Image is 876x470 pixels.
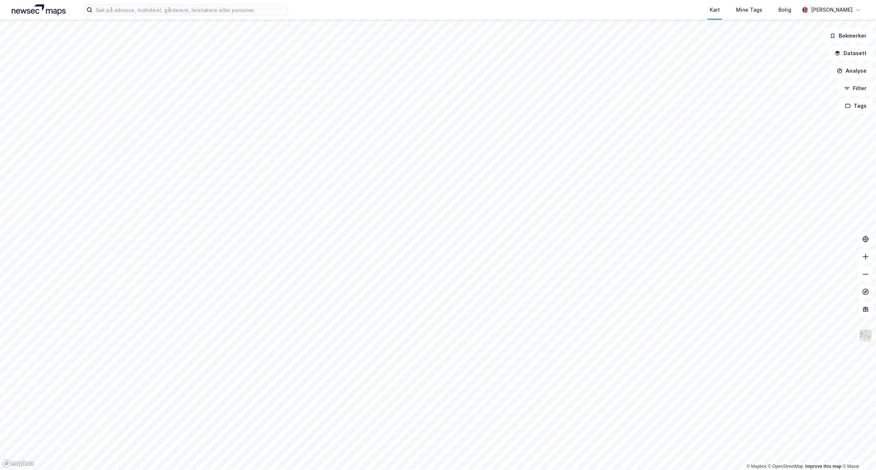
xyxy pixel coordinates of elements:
[838,81,873,96] button: Filter
[811,5,853,14] div: [PERSON_NAME]
[92,4,288,15] input: Søk på adresse, matrikkel, gårdeiere, leietakere eller personer
[839,435,876,470] iframe: Chat Widget
[805,464,842,469] a: Improve this map
[12,4,66,15] img: logo.a4113a55bc3d86da70a041830d287a7e.svg
[710,5,720,14] div: Kart
[828,46,873,61] button: Datasett
[839,99,873,113] button: Tags
[747,464,767,469] a: Mapbox
[839,435,876,470] div: Kontrollprogram for chat
[824,28,873,43] button: Bokmerker
[2,459,34,468] a: Mapbox homepage
[859,329,873,343] img: Z
[736,5,762,14] div: Mine Tags
[831,64,873,78] button: Analyse
[768,464,804,469] a: OpenStreetMap
[778,5,791,14] div: Bolig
